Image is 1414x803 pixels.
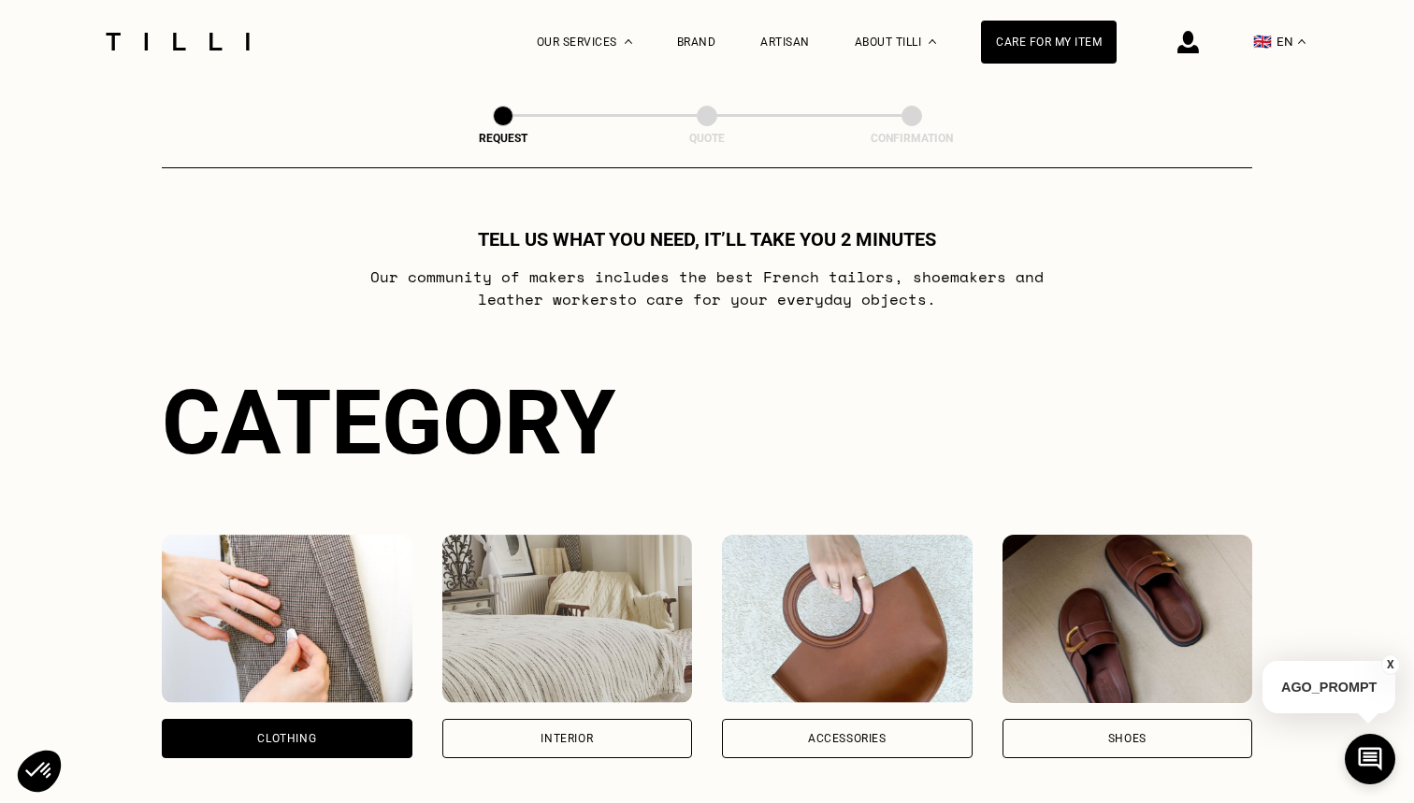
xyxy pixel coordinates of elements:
a: Artisan [760,36,810,49]
div: Request [410,132,597,145]
h1: Tell us what you need, it’ll take you 2 minutes [478,228,936,251]
a: Care for my item [981,21,1117,64]
img: Tilli seamstress service logo [99,33,256,50]
div: Accessories [808,733,887,744]
div: Clothing [257,733,316,744]
img: Clothing [162,535,412,703]
p: AGO_PROMPT [1262,661,1395,713]
img: Accessories [722,535,973,703]
img: About dropdown menu [929,39,936,44]
img: Interior [442,535,693,703]
button: X [1381,654,1400,675]
p: Our community of makers includes the best French tailors , shoemakers and leather workers to care... [337,265,1078,310]
img: menu déroulant [1298,39,1306,44]
img: login icon [1177,31,1199,53]
div: Interior [541,733,593,744]
div: Confirmation [818,132,1005,145]
span: 🇬🇧 [1253,33,1272,50]
div: Shoes [1108,733,1147,744]
div: Category [162,370,1252,475]
a: Brand [677,36,716,49]
img: Dropdown menu [625,39,632,44]
div: Quote [613,132,801,145]
img: Shoes [1003,535,1253,703]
